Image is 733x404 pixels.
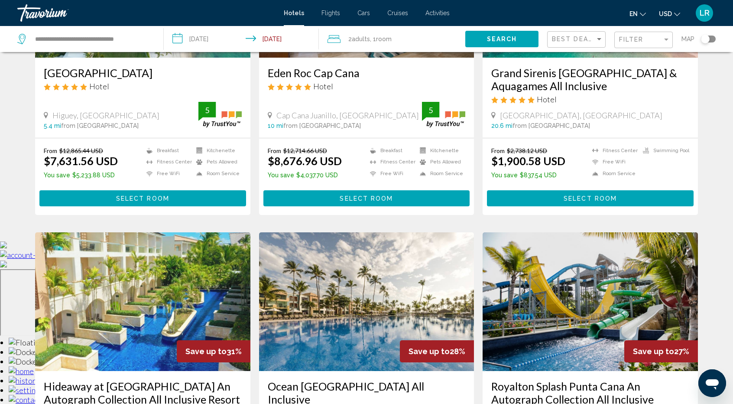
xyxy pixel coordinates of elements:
[588,147,639,154] li: Fitness Center
[284,10,304,16] span: Hotels
[52,111,159,120] span: Higuey, [GEOGRAPHIC_DATA]
[263,192,470,202] a: Select Room
[659,10,672,17] span: USD
[44,154,118,167] ins: $7,631.56 USD
[259,232,474,371] img: Hotel image
[415,159,465,166] li: Pets Allowed
[268,122,283,129] span: 10 mi
[283,122,361,129] span: from [GEOGRAPHIC_DATA]
[487,192,694,202] a: Select Room
[357,10,370,16] a: Cars
[387,10,408,16] a: Cruises
[465,31,538,47] button: Search
[552,36,597,42] span: Best Deals
[415,170,465,177] li: Room Service
[491,154,565,167] ins: $1,900.58 USD
[491,66,689,92] a: Grand Sirenis [GEOGRAPHIC_DATA] & Aquagames All Inclusive
[698,369,726,397] iframe: Botón para iniciar la ventana de mensajería
[268,66,466,79] a: Eden Roc Cap Cana
[17,4,275,22] a: Travorium
[268,154,342,167] ins: $8,676.96 USD
[415,147,465,154] li: Kitchenette
[376,36,392,42] span: Room
[491,147,505,154] span: From
[425,10,450,16] a: Activities
[142,147,192,154] li: Breakfast
[319,26,465,52] button: Travelers: 2 adults, 0 children
[352,36,370,42] span: Adults
[185,347,227,356] span: Save up to
[276,111,419,120] span: Cap Cana Juanillo, [GEOGRAPHIC_DATA]
[500,111,662,120] span: [GEOGRAPHIC_DATA], [GEOGRAPHIC_DATA]
[177,340,250,362] div: 31%
[370,33,392,45] span: , 1
[268,147,281,154] span: From
[268,172,342,179] p: $4,037.70 USD
[409,347,450,356] span: Save up to
[552,36,603,43] mat-select: Sort by
[614,31,673,49] button: Filter
[313,81,333,91] span: Hotel
[487,190,694,206] button: Select Room
[44,66,242,79] a: [GEOGRAPHIC_DATA]
[142,159,192,166] li: Fitness Center
[624,340,698,362] div: 27%
[59,147,103,154] del: $12,865.44 USD
[116,195,169,202] span: Select Room
[44,172,70,179] span: You save
[588,159,639,166] li: Free WiFi
[512,122,590,129] span: from [GEOGRAPHIC_DATA]
[507,147,547,154] del: $2,738.12 USD
[491,172,565,179] p: $837.54 USD
[35,232,250,371] img: Hotel image
[659,7,680,20] button: Change currency
[491,94,689,104] div: 5 star Hotel
[366,147,415,154] li: Breakfast
[422,105,439,115] div: 5
[198,105,216,115] div: 5
[263,190,470,206] button: Select Room
[321,10,340,16] a: Flights
[491,172,518,179] span: You save
[44,122,61,129] span: 5.4 mi
[700,9,710,17] span: LR
[422,102,465,127] img: trustyou-badge.svg
[61,122,139,129] span: from [GEOGRAPHIC_DATA]
[400,340,474,362] div: 28%
[192,170,242,177] li: Room Service
[564,195,617,202] span: Select Room
[348,33,370,45] span: 2
[483,232,698,371] img: Hotel image
[366,170,415,177] li: Free WiFi
[89,81,109,91] span: Hotel
[639,147,689,154] li: Swimming Pool
[694,35,716,43] button: Toggle map
[283,147,327,154] del: $12,714.66 USD
[142,170,192,177] li: Free WiFi
[9,366,34,376] img: Home
[9,376,39,385] img: History
[487,36,517,43] span: Search
[9,347,56,357] img: Docked Left
[9,338,44,347] img: Floating
[9,385,43,395] img: Settings
[39,190,246,206] button: Select Room
[44,81,242,91] div: 5 star Hotel
[340,195,393,202] span: Select Room
[44,147,57,154] span: From
[366,159,415,166] li: Fitness Center
[629,7,646,20] button: Change language
[39,192,246,202] a: Select Room
[192,147,242,154] li: Kitchenette
[44,172,118,179] p: $5,233.88 USD
[633,347,674,356] span: Save up to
